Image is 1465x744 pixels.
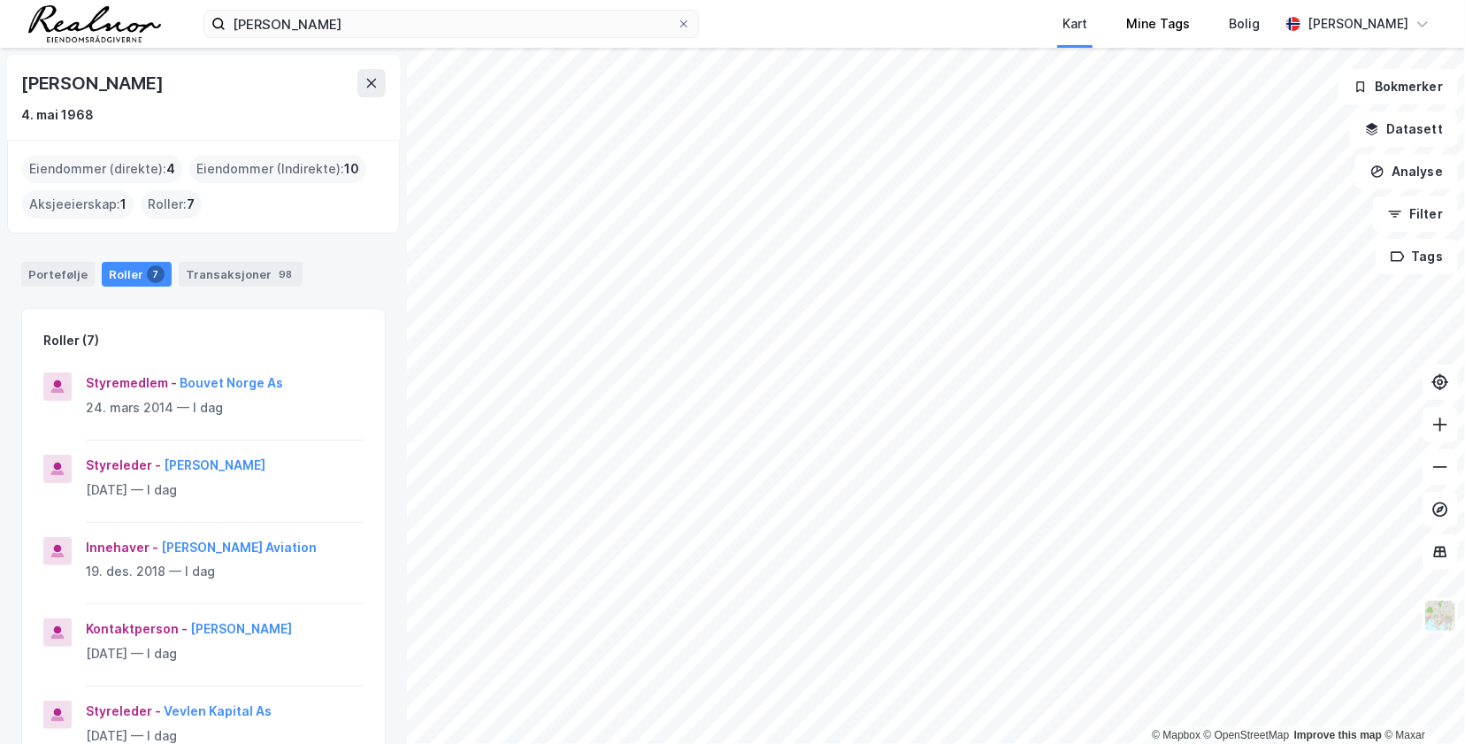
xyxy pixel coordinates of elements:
[120,194,127,215] span: 1
[86,479,364,501] div: [DATE] — I dag
[1204,729,1290,741] a: OpenStreetMap
[226,11,677,37] input: Søk på adresse, matrikkel, gårdeiere, leietakere eller personer
[1126,13,1190,35] div: Mine Tags
[21,262,95,287] div: Portefølje
[86,561,364,582] div: 19. des. 2018 — I dag
[21,104,94,126] div: 4. mai 1968
[1377,659,1465,744] iframe: Chat Widget
[166,158,175,180] span: 4
[22,190,134,219] div: Aksjeeierskap :
[1229,13,1260,35] div: Bolig
[1377,659,1465,744] div: Kontrollprogram for chat
[22,155,182,183] div: Eiendommer (direkte) :
[344,158,359,180] span: 10
[1152,729,1200,741] a: Mapbox
[275,265,295,283] div: 98
[1350,111,1458,147] button: Datasett
[1423,599,1457,633] img: Z
[179,262,303,287] div: Transaksjoner
[1338,69,1458,104] button: Bokmerker
[187,194,195,215] span: 7
[141,190,202,219] div: Roller :
[147,265,165,283] div: 7
[1373,196,1458,232] button: Filter
[1376,239,1458,274] button: Tags
[102,262,172,287] div: Roller
[1062,13,1087,35] div: Kart
[1308,13,1408,35] div: [PERSON_NAME]
[86,397,364,418] div: 24. mars 2014 — I dag
[28,5,161,42] img: realnor-logo.934646d98de889bb5806.png
[21,69,166,97] div: [PERSON_NAME]
[189,155,366,183] div: Eiendommer (Indirekte) :
[86,643,364,664] div: [DATE] — I dag
[43,330,99,351] div: Roller (7)
[1355,154,1458,189] button: Analyse
[1294,729,1382,741] a: Improve this map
